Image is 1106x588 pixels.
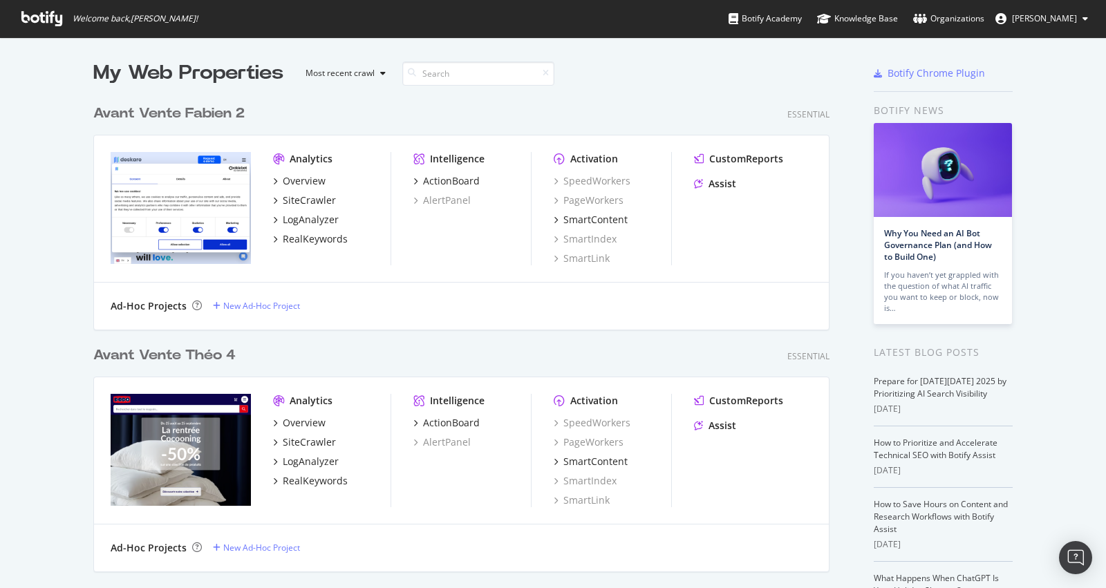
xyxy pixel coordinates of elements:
div: CustomReports [709,152,783,166]
a: Botify Chrome Plugin [874,66,985,80]
div: Ad-Hoc Projects [111,541,187,555]
button: [PERSON_NAME] [984,8,1099,30]
a: LogAnalyzer [273,455,339,468]
div: If you haven’t yet grappled with the question of what AI traffic you want to keep or block, now is… [884,269,1002,314]
div: Overview [283,416,326,430]
a: RealKeywords [273,232,348,246]
div: Avant Vente Fabien 2 [93,104,245,124]
div: Ad-Hoc Projects [111,299,187,313]
div: Activation [570,394,618,408]
a: Why You Need an AI Bot Governance Plan (and How to Build One) [884,227,992,263]
a: ActionBoard [413,174,480,188]
a: New Ad-Hoc Project [213,542,300,553]
div: Most recent crawl [306,69,375,77]
a: How to Prioritize and Accelerate Technical SEO with Botify Assist [874,437,997,461]
div: SiteCrawler [283,193,336,207]
div: New Ad-Hoc Project [223,542,300,553]
a: SiteCrawler [273,435,336,449]
a: PageWorkers [554,193,624,207]
a: Overview [273,416,326,430]
div: Intelligence [430,394,485,408]
div: [DATE] [874,538,1013,551]
div: Essential [787,108,829,120]
div: Open Intercom Messenger [1059,541,1092,574]
a: Avant Vente Fabien 2 [93,104,250,124]
div: Knowledge Base [817,12,898,26]
img: Why You Need an AI Bot Governance Plan (and How to Build One) [874,123,1012,217]
div: Assist [709,419,736,433]
a: PageWorkers [554,435,624,449]
input: Search [402,61,554,86]
a: SmartIndex [554,474,617,488]
img: toutpourlejeu.com [111,152,251,264]
div: Latest Blog Posts [874,345,1013,360]
div: Activation [570,152,618,166]
div: Avant Vente Théo 4 [93,345,236,366]
a: CustomReports [694,152,783,166]
a: New Ad-Hoc Project [213,300,300,312]
div: RealKeywords [283,474,348,488]
span: Olivier Job [1012,12,1077,24]
div: [DATE] [874,403,1013,415]
a: AlertPanel [413,193,471,207]
button: Most recent crawl [294,62,391,84]
a: How to Save Hours on Content and Research Workflows with Botify Assist [874,498,1008,535]
div: RealKeywords [283,232,348,246]
a: ActionBoard [413,416,480,430]
a: SmartLink [554,493,610,507]
div: CustomReports [709,394,783,408]
a: SmartContent [554,213,628,227]
a: CustomReports [694,394,783,408]
div: ActionBoard [423,416,480,430]
div: LogAnalyzer [283,455,339,468]
a: RealKeywords [273,474,348,488]
a: AlertPanel [413,435,471,449]
div: Analytics [290,394,332,408]
a: LogAnalyzer [273,213,339,227]
div: ActionBoard [423,174,480,188]
div: Assist [709,177,736,191]
div: My Web Properties [93,59,283,87]
span: Welcome back, [PERSON_NAME] ! [73,13,198,24]
a: SpeedWorkers [554,174,630,188]
a: SmartLink [554,252,610,265]
a: Assist [694,419,736,433]
div: Botify Chrome Plugin [888,66,985,80]
div: Organizations [913,12,984,26]
div: SiteCrawler [283,435,336,449]
div: Overview [283,174,326,188]
a: Avant Vente Théo 4 [93,345,241,366]
div: SmartContent [563,455,628,468]
div: SmartContent [563,213,628,227]
a: SmartIndex [554,232,617,246]
div: Intelligence [430,152,485,166]
div: Botify Academy [729,12,802,26]
a: Prepare for [DATE][DATE] 2025 by Prioritizing AI Search Visibility [874,375,1006,399]
div: [DATE] [874,464,1013,477]
div: Essential [787,350,829,362]
img: weenect.com [111,394,251,506]
a: SpeedWorkers [554,416,630,430]
div: Botify news [874,103,1013,118]
div: LogAnalyzer [283,213,339,227]
div: New Ad-Hoc Project [223,300,300,312]
a: SiteCrawler [273,193,336,207]
a: SmartContent [554,455,628,468]
a: Overview [273,174,326,188]
div: Analytics [290,152,332,166]
a: Assist [694,177,736,191]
